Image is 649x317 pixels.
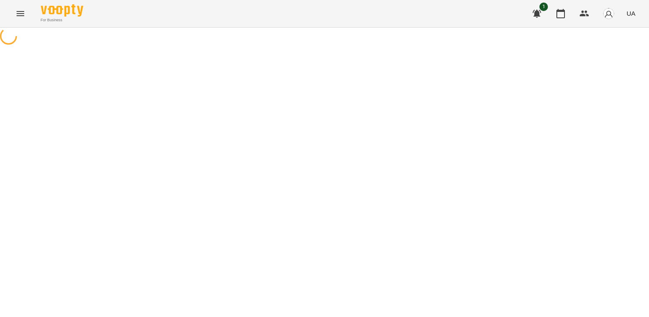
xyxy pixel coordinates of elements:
[623,6,639,21] button: UA
[603,8,615,20] img: avatar_s.png
[10,3,31,24] button: Menu
[626,9,635,18] span: UA
[41,4,83,17] img: Voopty Logo
[41,17,83,23] span: For Business
[539,3,548,11] span: 1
